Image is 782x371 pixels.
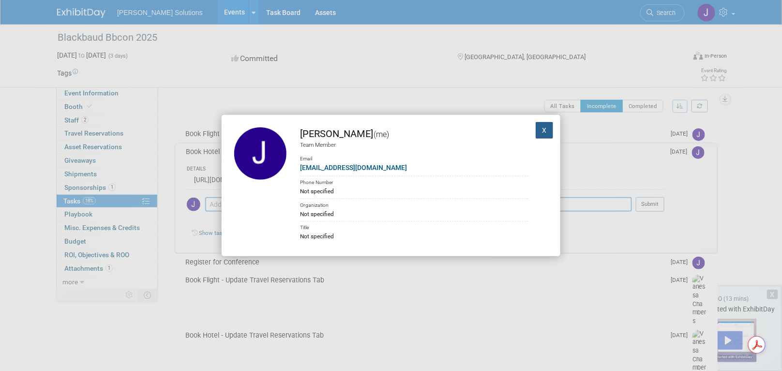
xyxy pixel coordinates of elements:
[300,187,528,196] div: Not specified
[536,122,553,139] button: X
[300,176,528,187] div: Phone Number
[300,210,528,218] div: Not specified
[300,232,528,241] div: Not specified
[300,149,528,163] div: Email
[300,164,407,171] a: [EMAIL_ADDRESS][DOMAIN_NAME]
[300,127,528,141] div: [PERSON_NAME]
[234,127,287,180] img: Jadie Gamble
[373,130,389,139] span: (me)
[300,221,528,232] div: Title
[300,199,528,210] div: Organization
[300,141,528,149] div: Team Member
